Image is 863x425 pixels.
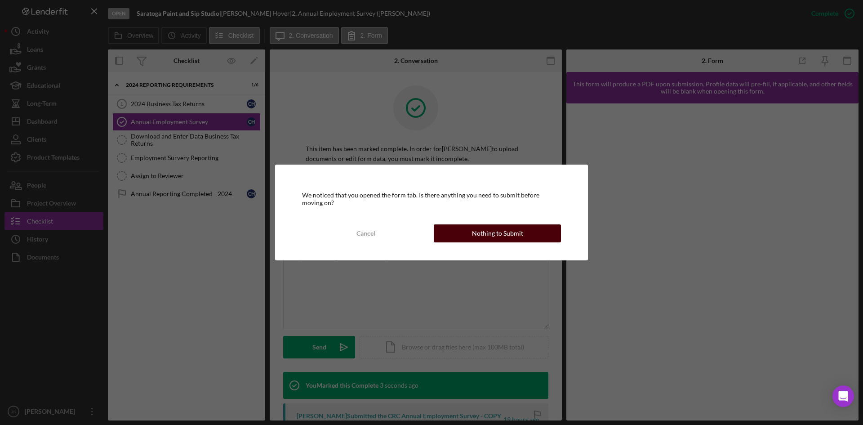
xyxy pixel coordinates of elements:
div: Cancel [356,224,375,242]
button: Cancel [302,224,429,242]
div: Nothing to Submit [472,224,523,242]
div: We noticed that you opened the form tab. Is there anything you need to submit before moving on? [302,192,561,206]
button: Nothing to Submit [434,224,561,242]
div: Open Intercom Messenger [832,385,854,407]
